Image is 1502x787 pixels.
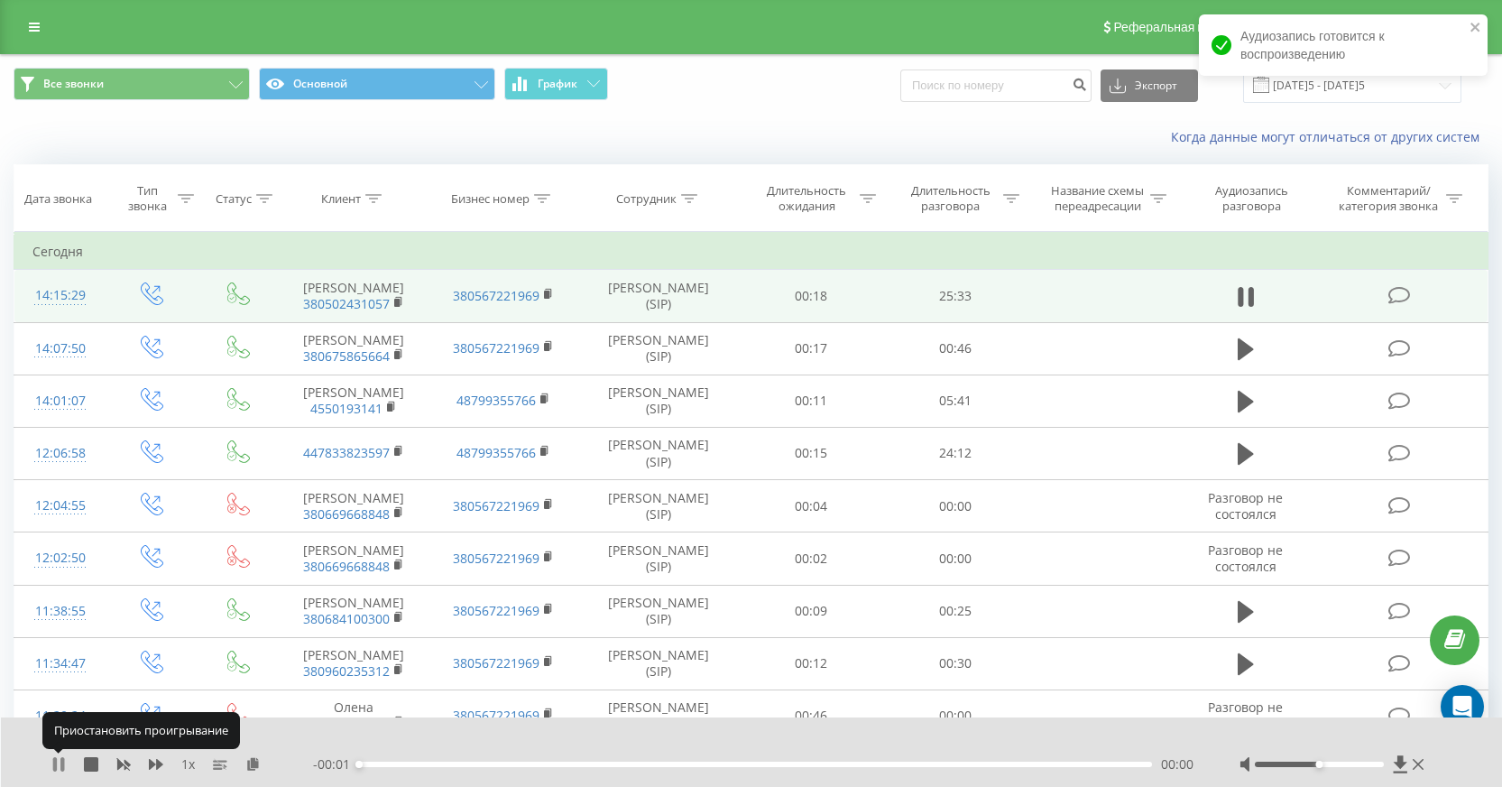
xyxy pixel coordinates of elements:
[14,234,1488,270] td: Сегодня
[883,322,1027,375] td: 00:46
[279,375,428,427] td: [PERSON_NAME]
[739,375,883,427] td: 00:11
[739,532,883,585] td: 00:02
[453,339,539,356] a: 380567221969
[1101,69,1198,102] button: Экспорт
[578,270,740,322] td: [PERSON_NAME](SIP)
[1161,755,1193,773] span: 00:00
[578,585,740,637] td: [PERSON_NAME](SIP)
[578,637,740,690] td: [PERSON_NAME](SIP)
[1315,761,1322,768] div: Accessibility label
[259,68,495,100] button: Основной
[1171,128,1488,145] a: Когда данные могут отличаться от других систем
[1049,183,1146,214] div: Название схемы переадресации
[538,78,577,90] span: График
[456,444,536,461] a: 48799355766
[1193,183,1311,214] div: Аудиозапись разговора
[453,287,539,304] a: 380567221969
[453,497,539,514] a: 380567221969
[181,755,195,773] span: 1 x
[1441,685,1484,728] div: Open Intercom Messenger
[883,637,1027,690] td: 00:30
[32,384,88,419] div: 14:01:07
[303,444,390,461] a: 447833823597
[303,505,390,523] a: 380669668848
[303,662,390,680] a: 380960235312
[453,654,539,671] a: 380567221969
[32,594,88,629] div: 11:38:55
[900,69,1092,102] input: Поиск по номеру
[453,707,539,724] a: 380567221969
[279,322,428,375] td: [PERSON_NAME]
[1208,542,1283,575] span: Разговор не состоялся
[883,480,1027,532] td: 00:00
[279,585,428,637] td: [PERSON_NAME]
[883,585,1027,637] td: 00:25
[1208,699,1283,732] span: Разговор не состоялся
[578,375,740,427] td: [PERSON_NAME](SIP)
[32,278,88,313] div: 14:15:29
[759,183,855,214] div: Длительность ожидания
[504,68,608,100] button: График
[279,480,428,532] td: [PERSON_NAME]
[883,270,1027,322] td: 25:33
[739,637,883,690] td: 00:12
[1336,183,1442,214] div: Комментарий/категория звонка
[1199,14,1488,76] div: Аудиозапись готовится к воспроизведению
[883,690,1027,742] td: 00:00
[739,585,883,637] td: 00:09
[451,191,530,207] div: Бизнес номер
[578,427,740,479] td: [PERSON_NAME](SIP)
[303,610,390,627] a: 380684100300
[303,715,390,732] a: 380501320532
[456,392,536,409] a: 48799355766
[216,191,252,207] div: Статус
[32,331,88,366] div: 14:07:50
[739,270,883,322] td: 00:18
[578,690,740,742] td: [PERSON_NAME](SIP)
[578,480,740,532] td: [PERSON_NAME](SIP)
[32,488,88,523] div: 12:04:55
[310,400,382,417] a: 4550193141
[42,712,240,748] div: Приостановить проигрывание
[355,761,363,768] div: Accessibility label
[883,532,1027,585] td: 00:00
[14,68,250,100] button: Все звонки
[883,375,1027,427] td: 05:41
[32,436,88,471] div: 12:06:58
[616,191,677,207] div: Сотрудник
[279,637,428,690] td: [PERSON_NAME]
[303,558,390,575] a: 380669668848
[739,690,883,742] td: 00:46
[303,295,390,312] a: 380502431057
[1113,20,1261,34] span: Реферальная программа
[739,322,883,375] td: 00:17
[313,755,359,773] span: - 00:01
[321,191,361,207] div: Клиент
[279,532,428,585] td: [PERSON_NAME]
[902,183,999,214] div: Длительность разговора
[32,699,88,734] div: 11:29:24
[578,532,740,585] td: [PERSON_NAME](SIP)
[453,602,539,619] a: 380567221969
[1470,20,1482,37] button: close
[279,690,428,742] td: Олена
[883,427,1027,479] td: 24:12
[303,347,390,365] a: 380675865664
[32,541,88,576] div: 12:02:50
[279,270,428,322] td: [PERSON_NAME]
[32,646,88,681] div: 11:34:47
[122,183,172,214] div: Тип звонка
[24,191,92,207] div: Дата звонка
[43,77,104,91] span: Все звонки
[739,427,883,479] td: 00:15
[739,480,883,532] td: 00:04
[453,550,539,567] a: 380567221969
[1208,489,1283,523] span: Разговор не состоялся
[578,322,740,375] td: [PERSON_NAME](SIP)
